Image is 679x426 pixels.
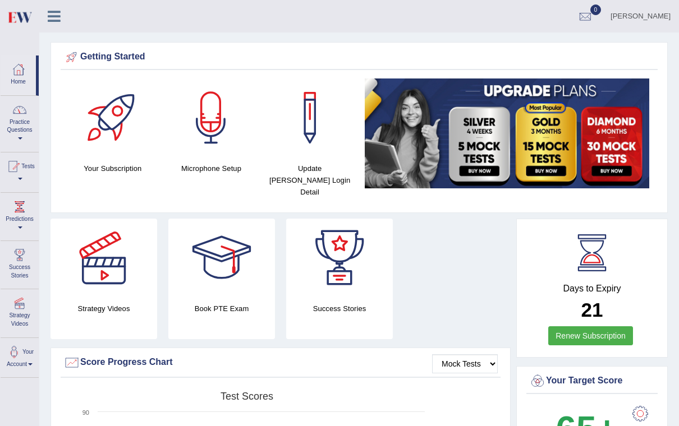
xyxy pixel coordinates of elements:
[1,241,39,285] a: Success Stories
[1,55,36,92] a: Home
[51,303,157,314] h4: Strategy Videos
[168,163,255,174] h4: Microphone Setup
[63,49,655,66] div: Getting Started
[590,4,602,15] span: 0
[69,163,157,174] h4: Your Subscription
[365,78,649,188] img: small5.jpg
[1,96,39,149] a: Practice Questions
[529,373,655,390] div: Your Target Score
[1,338,39,374] a: Your Account
[529,284,655,294] h4: Days to Expiry
[1,193,39,237] a: Predictions
[1,289,39,334] a: Strategy Videos
[168,303,275,314] h4: Book PTE Exam
[1,152,39,189] a: Tests
[266,163,354,198] h4: Update [PERSON_NAME] Login Detail
[581,299,603,321] b: 21
[221,391,273,402] tspan: Test scores
[548,326,633,345] a: Renew Subscription
[63,354,498,371] div: Score Progress Chart
[286,303,393,314] h4: Success Stories
[82,409,89,416] text: 90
